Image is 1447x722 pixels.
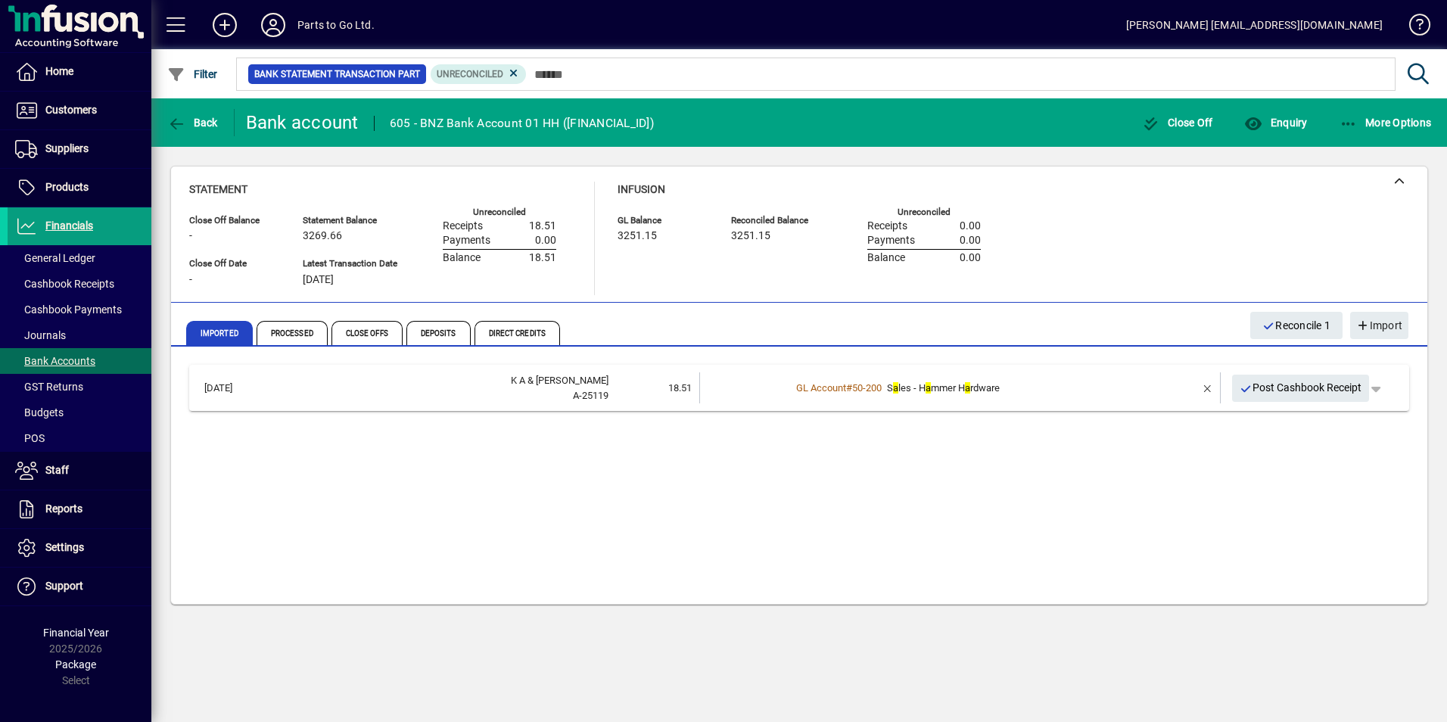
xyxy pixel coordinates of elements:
[852,382,882,394] span: 50-200
[406,321,471,345] span: Deposits
[1356,313,1402,338] span: Import
[867,235,915,247] span: Payments
[303,216,397,226] span: Statement Balance
[15,432,45,444] span: POS
[443,235,490,247] span: Payments
[8,425,151,451] a: POS
[268,388,608,403] div: A-25119
[249,11,297,39] button: Profile
[189,365,1409,411] mat-expansion-panel-header: [DATE]K A & [PERSON_NAME]A-2511918.51GL Account#50-200Sales - Hammer HardwarePost Cashbook Receipt
[1138,109,1217,136] button: Close Off
[731,216,822,226] span: Reconciled Balance
[201,11,249,39] button: Add
[8,400,151,425] a: Budgets
[8,130,151,168] a: Suppliers
[791,380,887,396] a: GL Account#50-200
[1240,109,1311,136] button: Enquiry
[15,381,83,393] span: GST Returns
[1262,313,1330,338] span: Reconcile 1
[1244,117,1307,129] span: Enquiry
[8,297,151,322] a: Cashbook Payments
[887,382,1000,394] span: S les - H mmer H rdware
[186,321,253,345] span: Imported
[1340,117,1432,129] span: More Options
[45,181,89,193] span: Products
[796,382,846,394] span: GL Account
[189,230,192,242] span: -
[1196,376,1220,400] button: Remove
[1350,312,1408,339] button: Import
[437,69,503,79] span: Unreconciled
[45,104,97,116] span: Customers
[15,329,66,341] span: Journals
[8,529,151,567] a: Settings
[15,303,122,316] span: Cashbook Payments
[43,627,109,639] span: Financial Year
[15,355,95,367] span: Bank Accounts
[8,374,151,400] a: GST Returns
[246,110,359,135] div: Bank account
[443,252,481,264] span: Balance
[8,490,151,528] a: Reports
[8,568,151,605] a: Support
[475,321,560,345] span: Direct Credits
[45,65,73,77] span: Home
[1232,375,1370,402] button: Post Cashbook Receipt
[167,117,218,129] span: Back
[535,235,556,247] span: 0.00
[443,220,483,232] span: Receipts
[8,245,151,271] a: General Ledger
[431,64,527,84] mat-chip: Reconciliation Status: Unreconciled
[15,406,64,419] span: Budgets
[1250,312,1343,339] button: Reconcile 1
[303,259,397,269] span: Latest Transaction Date
[45,464,69,476] span: Staff
[8,53,151,91] a: Home
[893,382,898,394] em: a
[15,278,114,290] span: Cashbook Receipts
[297,13,375,37] div: Parts to Go Ltd.
[254,67,420,82] span: Bank Statement Transaction Part
[8,271,151,297] a: Cashbook Receipts
[926,382,931,394] em: a
[618,216,708,226] span: GL Balance
[8,348,151,374] a: Bank Accounts
[390,111,654,135] div: 605 - BNZ Bank Account 01 HH ([FINANCIAL_ID])
[1142,117,1213,129] span: Close Off
[163,61,222,88] button: Filter
[965,382,970,394] em: a
[1398,3,1428,52] a: Knowledge Base
[45,503,82,515] span: Reports
[867,252,905,264] span: Balance
[960,235,981,247] span: 0.00
[960,220,981,232] span: 0.00
[8,322,151,348] a: Journals
[197,372,268,403] td: [DATE]
[846,382,852,394] span: #
[257,321,328,345] span: Processed
[15,252,95,264] span: General Ledger
[8,452,151,490] a: Staff
[867,220,907,232] span: Receipts
[45,142,89,154] span: Suppliers
[1240,375,1362,400] span: Post Cashbook Receipt
[303,274,334,286] span: [DATE]
[189,259,280,269] span: Close Off Date
[473,207,526,217] label: Unreconciled
[303,230,342,242] span: 3269.66
[45,541,84,553] span: Settings
[189,216,280,226] span: Close Off Balance
[189,274,192,286] span: -
[529,252,556,264] span: 18.51
[668,382,692,394] span: 18.51
[1126,13,1383,37] div: [PERSON_NAME] [EMAIL_ADDRESS][DOMAIN_NAME]
[331,321,403,345] span: Close Offs
[898,207,951,217] label: Unreconciled
[167,68,218,80] span: Filter
[45,580,83,592] span: Support
[45,219,93,232] span: Financials
[1336,109,1436,136] button: More Options
[8,92,151,129] a: Customers
[618,230,657,242] span: 3251.15
[151,109,235,136] app-page-header-button: Back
